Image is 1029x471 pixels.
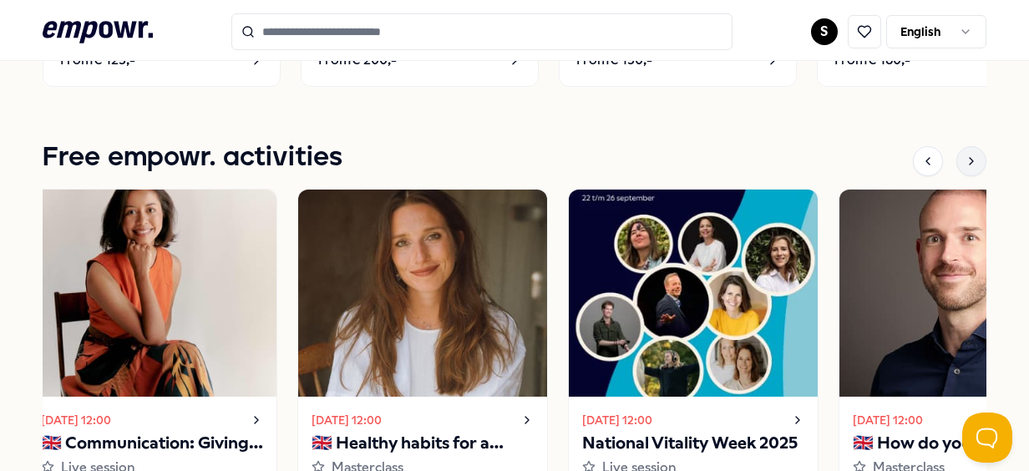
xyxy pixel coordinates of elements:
iframe: Help Scout Beacon - Open [962,413,1012,463]
p: 🇬🇧 Healthy habits for a stress-free start to the year [312,430,534,457]
button: S [811,18,838,45]
h1: Free empowr. activities [43,137,342,179]
time: [DATE] 12:00 [41,411,111,429]
time: [DATE] 12:00 [312,411,382,429]
img: activity image [569,190,818,397]
p: National Vitality Week 2025 [582,430,804,457]
p: 🇬🇧 Communication: Giving and receiving feedback [41,430,263,457]
img: activity image [298,190,547,397]
input: Search for products, categories or subcategories [231,13,732,50]
time: [DATE] 12:00 [582,411,652,429]
time: [DATE] 12:00 [853,411,923,429]
img: activity image [28,190,276,397]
